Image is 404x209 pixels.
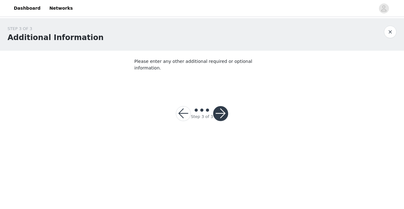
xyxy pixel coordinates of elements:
[10,1,44,15] a: Dashboard
[191,114,213,120] div: Step 3 of 3
[8,26,103,32] div: STEP 3 OF 3
[45,1,76,15] a: Networks
[381,3,387,13] div: avatar
[134,58,270,71] p: Please enter any other additional required or optional information.
[8,32,103,43] h1: Additional Information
